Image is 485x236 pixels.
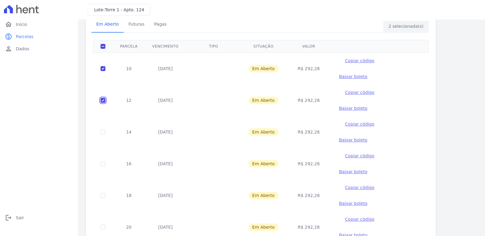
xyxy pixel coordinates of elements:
[339,138,367,142] span: Baixar boleto
[149,17,172,33] a: Pagas
[124,17,149,33] a: Futuras
[113,180,145,211] td: 18
[339,169,367,174] span: Baixar boleto
[16,46,29,52] span: Dados
[249,223,278,231] span: Em Aberto
[2,30,76,43] a: paidParcelas
[145,116,186,148] td: [DATE]
[5,33,12,40] i: paid
[241,40,286,52] th: Situação
[249,160,278,167] span: Em Aberto
[286,52,332,84] td: R$ 292,28
[339,121,380,127] button: Copiar código
[339,105,367,111] a: Baixar boleto
[339,216,380,222] button: Copiar código
[5,21,12,28] i: home
[94,7,144,13] h3: Lote:
[5,45,12,52] i: person
[105,7,144,12] span: Torre 1 - Apto. 124
[339,74,367,79] span: Baixar boleto
[145,148,186,180] td: [DATE]
[286,40,332,52] th: Valor
[345,122,374,127] span: Copiar código
[249,128,278,136] span: Em Aberto
[339,89,380,95] button: Copiar código
[145,84,186,116] td: [DATE]
[286,116,332,148] td: R$ 292,28
[339,58,380,64] button: Copiar código
[286,84,332,116] td: R$ 292,28
[345,153,374,158] span: Copiar código
[2,43,76,55] a: personDados
[286,148,332,180] td: R$ 292,28
[150,18,170,30] span: Pagas
[2,212,76,224] a: logoutSair
[339,169,367,175] a: Baixar boleto
[339,73,367,80] a: Baixar boleto
[339,137,367,143] a: Baixar boleto
[249,65,278,72] span: Em Aberto
[113,116,145,148] td: 14
[345,90,374,95] span: Copiar código
[16,21,27,27] span: Início
[249,97,278,104] span: Em Aberto
[2,18,76,30] a: homeInício
[145,180,186,211] td: [DATE]
[113,84,145,116] td: 12
[339,200,367,206] a: Baixar boleto
[113,148,145,180] td: 16
[125,18,148,30] span: Futuras
[16,215,24,221] span: Sair
[249,192,278,199] span: Em Aberto
[16,34,34,40] span: Parcelas
[93,18,122,30] span: Em Aberto
[91,17,124,33] a: Em Aberto
[145,40,186,52] th: Vencimento
[339,184,380,191] button: Copiar código
[286,180,332,211] td: R$ 292,28
[339,153,380,159] button: Copiar código
[113,52,145,84] td: 10
[339,201,367,206] span: Baixar boleto
[339,106,367,111] span: Baixar boleto
[113,40,145,52] th: Parcela
[345,58,374,63] span: Copiar código
[186,40,241,52] th: Tipo
[345,185,374,190] span: Copiar código
[145,52,186,84] td: [DATE]
[345,217,374,222] span: Copiar código
[5,214,12,221] i: logout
